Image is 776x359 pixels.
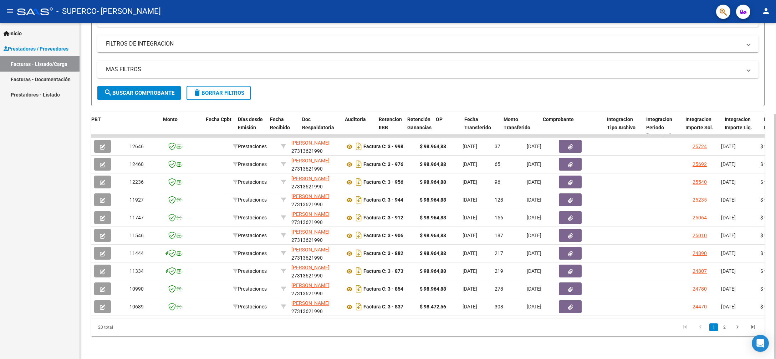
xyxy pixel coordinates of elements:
[233,161,267,167] span: Prestaciones
[354,176,363,188] i: Descargar documento
[291,157,339,172] div: 27313621990
[129,215,144,220] span: 11747
[495,144,500,149] span: 37
[129,304,144,309] span: 10689
[363,233,403,239] strong: Factura C: 3 - 906
[97,35,759,52] mat-expansion-panel-header: FILTROS DE INTEGRACION
[420,250,446,256] strong: $ 98.964,88
[495,304,503,309] span: 308
[354,265,363,277] i: Descargar documento
[420,161,446,167] strong: $ 98.964,88
[464,116,491,130] span: Fecha Transferido
[129,144,144,149] span: 12646
[160,112,203,143] datatable-header-cell: Monto
[495,250,503,256] span: 217
[433,112,461,143] datatable-header-cell: OP
[129,179,144,185] span: 12236
[291,192,339,207] div: 27313621990
[461,112,501,143] datatable-header-cell: Fecha Transferido
[501,112,540,143] datatable-header-cell: Monto Transferido
[719,321,730,333] li: page 2
[88,116,101,122] span: CPBT
[607,116,635,130] span: Integracion Tipo Archivo
[233,268,267,274] span: Prestaciones
[420,304,446,309] strong: $ 98.472,56
[363,179,403,185] strong: Factura C: 3 - 956
[354,212,363,223] i: Descargar documento
[527,268,541,274] span: [DATE]
[238,116,263,130] span: Días desde Emisión
[693,250,707,256] a: 24890
[233,233,267,238] span: Prestaciones
[463,233,477,238] span: [DATE]
[233,250,267,256] span: Prestaciones
[504,116,530,130] span: Monto Transferido
[693,268,707,274] a: 24807
[379,116,402,130] span: Retencion IIBB
[291,264,339,279] div: 27313621990
[693,197,707,203] a: 25235
[683,112,722,143] datatable-header-cell: Integracion Importe Sol.
[495,161,500,167] span: 65
[129,250,144,256] span: 11444
[97,4,161,19] span: - [PERSON_NAME]
[291,265,330,270] span: [PERSON_NAME]
[299,112,342,143] datatable-header-cell: Doc Respaldatoria
[527,215,541,220] span: [DATE]
[694,323,707,331] a: go to previous page
[129,197,144,203] span: 11927
[527,233,541,238] span: [DATE]
[709,323,718,331] a: 1
[646,116,677,139] span: Integracion Periodo Presentacion
[363,251,403,256] strong: Factura C: 3 - 882
[129,161,144,167] span: 12460
[104,90,174,96] span: Buscar Comprobante
[56,4,97,19] span: - SUPERCO
[291,228,339,243] div: 27313621990
[495,233,503,238] span: 187
[193,90,244,96] span: Borrar Filtros
[643,112,683,143] datatable-header-cell: Integracion Periodo Presentacion
[203,112,235,143] datatable-header-cell: Fecha Cpbt
[436,116,443,122] span: OP
[527,179,541,185] span: [DATE]
[363,197,403,203] strong: Factura C: 3 - 944
[721,144,736,149] span: [DATE]
[527,197,541,203] span: [DATE]
[420,268,446,274] strong: $ 98.964,88
[163,116,178,122] span: Monto
[693,215,707,220] a: 25064
[495,179,500,185] span: 96
[206,116,231,122] span: Fecha Cpbt
[291,193,330,199] span: [PERSON_NAME]
[721,268,736,274] span: [DATE]
[85,112,160,143] datatable-header-cell: CPBT
[270,116,290,130] span: Fecha Recibido
[363,269,403,274] strong: Factura C: 3 - 873
[543,116,574,122] span: Comprobante
[363,304,403,310] strong: Factura C: 3 - 837
[233,286,267,292] span: Prestaciones
[291,281,339,296] div: 27313621990
[97,86,181,100] button: Buscar Comprobante
[527,161,541,167] span: [DATE]
[4,30,22,37] span: Inicio
[540,112,604,143] datatable-header-cell: Comprobante
[342,112,376,143] datatable-header-cell: Auditoria
[233,215,267,220] span: Prestaciones
[463,179,477,185] span: [DATE]
[693,286,707,292] a: 24780
[495,215,503,220] span: 156
[420,215,446,220] strong: $ 98.964,88
[291,140,330,146] span: [PERSON_NAME]
[527,144,541,149] span: [DATE]
[463,304,477,309] span: [DATE]
[363,215,403,221] strong: Factura C: 3 - 912
[291,211,330,217] span: [PERSON_NAME]
[693,161,707,167] a: 25692
[463,197,477,203] span: [DATE]
[721,250,736,256] span: [DATE]
[97,61,759,78] mat-expansion-panel-header: MAS FILTROS
[463,144,477,149] span: [DATE]
[129,268,144,274] span: 11334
